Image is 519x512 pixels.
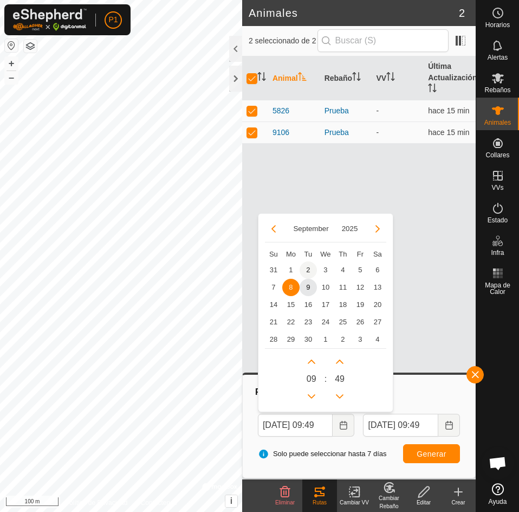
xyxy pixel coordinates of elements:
td: 15 [282,296,300,313]
td: 25 [334,313,352,331]
td: 3 [317,261,334,279]
button: Choose Date [438,414,460,437]
button: Choose Year [338,222,362,235]
p-sorticon: Activar para ordenar [352,74,361,82]
span: Solo puede seleccionar hasta 7 días [258,449,387,459]
p-button: Next Minute [331,353,348,370]
span: Collares [485,152,509,158]
span: Rebaños [484,87,510,93]
td: 19 [352,296,369,313]
td: 2 [334,331,352,348]
div: Rutas [302,498,337,507]
td: 13 [369,279,386,296]
span: We [320,250,330,258]
span: Generar [417,450,446,458]
th: Animal [268,56,320,100]
td: 2 [300,261,317,279]
td: 1 [317,331,334,348]
span: Su [269,250,278,258]
span: 9106 [273,127,289,138]
td: 4 [369,331,386,348]
app-display-virtual-paddock-transition: - [376,128,379,137]
span: Horarios [485,22,510,28]
td: 12 [352,279,369,296]
td: 10 [317,279,334,296]
span: Estado [488,217,508,223]
span: Mo [286,250,296,258]
td: 26 [352,313,369,331]
td: 3 [352,331,369,348]
div: Chat abierto [482,447,514,479]
span: 22 [282,313,300,331]
span: Eliminar [275,500,295,505]
button: Previous Month [265,220,282,238]
td: 14 [265,296,282,313]
p-sorticon: Activar para ordenar [386,74,395,82]
a: Contáctenos [140,498,177,508]
span: Fr [357,250,364,258]
span: 49 [335,373,345,386]
span: 9 sept 2025, 9:33 [428,106,469,115]
td: 18 [334,296,352,313]
button: Capas del Mapa [24,40,37,53]
span: 23 [300,313,317,331]
td: 11 [334,279,352,296]
td: 1 [282,261,300,279]
span: i [230,496,232,505]
span: Sa [373,250,382,258]
td: 30 [300,331,317,348]
button: Restablecer Mapa [5,39,18,52]
button: Choose Month [289,222,333,235]
p-button: Previous Minute [331,388,348,405]
td: 16 [300,296,317,313]
a: Ayuda [476,479,519,509]
img: Logo Gallagher [13,9,87,31]
td: 29 [282,331,300,348]
span: 9 [300,279,317,296]
button: i [225,495,237,507]
input: Buscar (S) [317,29,449,52]
span: Th [339,250,347,258]
div: Prueba [325,127,368,138]
span: VVs [491,184,503,191]
td: 27 [369,313,386,331]
span: 2 [459,5,465,21]
span: 7 [265,279,282,296]
button: Next Month [369,220,386,238]
td: 31 [265,261,282,279]
span: 5826 [273,105,289,117]
div: Rutas [254,386,464,399]
p-button: Previous Hour [303,388,320,405]
td: 8 [282,279,300,296]
span: 24 [317,313,334,331]
p-sorticon: Activar para ordenar [257,74,266,82]
th: Última Actualización [424,56,476,100]
p-sorticon: Activar para ordenar [428,85,437,94]
span: Animales [484,119,511,126]
span: 2 seleccionado de 2 [249,35,317,47]
td: 20 [369,296,386,313]
td: 6 [369,261,386,279]
span: : [325,373,327,386]
button: – [5,71,18,84]
td: 5 [352,261,369,279]
span: 21 [265,313,282,331]
p-button: Next Hour [303,353,320,370]
span: 0 9 [307,373,316,386]
button: Generar [403,444,460,463]
td: 28 [265,331,282,348]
